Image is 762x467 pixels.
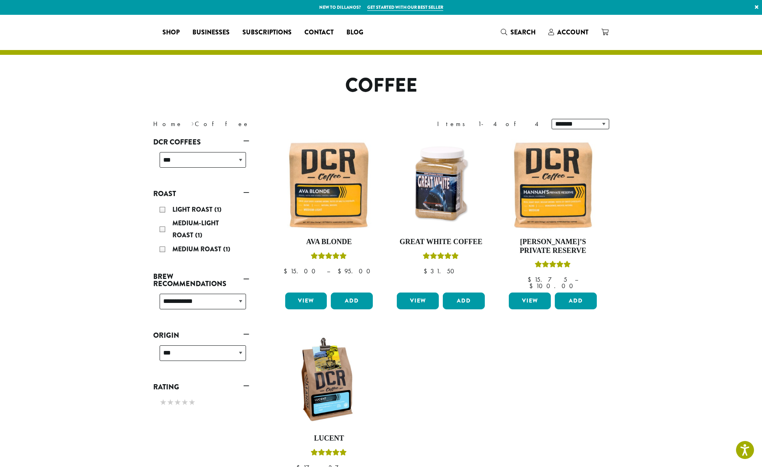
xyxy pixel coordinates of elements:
h1: Coffee [147,74,615,97]
h4: [PERSON_NAME]’s Private Reserve [507,238,599,255]
span: (1) [195,230,202,240]
span: Blog [346,28,363,38]
div: Rated 5.00 out of 5 [535,260,571,272]
h4: Ava Blonde [283,238,375,247]
div: Origin [153,342,249,371]
a: Great White CoffeeRated 5.00 out of 5 $31.50 [395,139,487,289]
a: View [285,293,327,309]
span: $ [338,267,344,275]
span: ★ [160,397,167,408]
a: DCR Coffees [153,135,249,149]
img: Ava-Blonde-12oz-1-300x300.jpg [283,139,375,231]
span: ★ [174,397,181,408]
span: ★ [188,397,196,408]
a: Home [153,120,183,128]
span: ★ [181,397,188,408]
img: DCRCoffee_DL_Bag_Lucent_2019_updated-300x300.jpg [283,336,375,428]
h4: Great White Coffee [395,238,487,247]
span: Medium Roast [172,245,223,254]
div: Rated 5.00 out of 5 [311,448,347,460]
button: Add [443,293,485,309]
a: Roast [153,187,249,200]
a: Rating [153,380,249,394]
bdi: 100.00 [529,282,577,290]
span: – [575,275,578,284]
div: Roast [153,200,249,260]
nav: Breadcrumb [153,119,369,129]
a: View [509,293,551,309]
span: ★ [167,397,174,408]
span: (1) [214,205,222,214]
span: Subscriptions [242,28,292,38]
span: $ [529,282,536,290]
div: Items 1-4 of 4 [437,119,540,129]
bdi: 15.00 [284,267,319,275]
span: Shop [162,28,180,38]
a: Search [494,26,542,39]
div: DCR Coffees [153,149,249,177]
span: Businesses [192,28,230,38]
span: Light Roast [172,205,214,214]
a: View [397,293,439,309]
span: Contact [304,28,334,38]
img: Great-White-Coffee.png [395,139,487,231]
bdi: 95.00 [338,267,374,275]
a: Origin [153,329,249,342]
img: Hannahs-Private-Reserve-12oz-300x300.jpg [507,139,599,231]
div: Brew Recommendations [153,291,249,319]
h4: Lucent [283,434,375,443]
span: $ [424,267,430,275]
bdi: 15.75 [528,275,567,284]
bdi: 31.50 [424,267,458,275]
button: Add [555,293,597,309]
span: Search [510,28,536,37]
a: Get started with our best seller [367,4,443,11]
a: Shop [156,26,186,39]
button: Add [331,293,373,309]
span: (1) [223,245,230,254]
span: Medium-Light Roast [172,218,219,240]
div: Rated 5.00 out of 5 [423,251,459,263]
a: Ava BlondeRated 5.00 out of 5 [283,139,375,289]
span: – [327,267,330,275]
span: › [191,116,194,129]
span: $ [528,275,534,284]
a: Brew Recommendations [153,270,249,291]
span: Account [557,28,588,37]
div: Rated 5.00 out of 5 [311,251,347,263]
span: $ [284,267,290,275]
div: Rating [153,394,249,412]
a: [PERSON_NAME]’s Private ReserveRated 5.00 out of 5 [507,139,599,289]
